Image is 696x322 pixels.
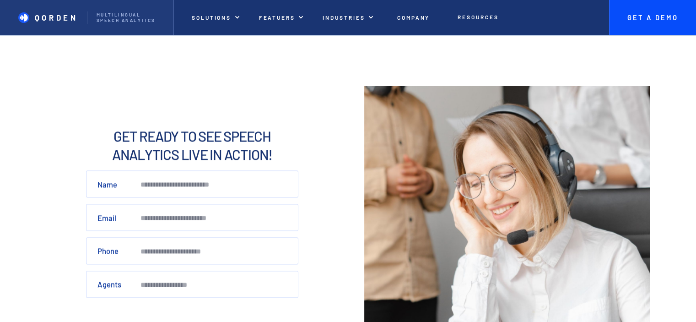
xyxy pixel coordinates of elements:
p: Get A Demo [618,14,687,22]
label: Phone [97,246,119,256]
p: Multilingual Speech analytics [97,12,164,23]
p: Industries [323,14,365,21]
p: Featuers [259,14,296,21]
p: Resources [458,14,498,20]
p: Company [397,14,430,21]
h2: Get ready to See Speech Analytics live in action! [86,127,298,164]
label: Agents [97,280,121,289]
p: Solutions [192,14,231,21]
p: QORDEN [35,13,78,22]
label: Name [97,180,117,189]
label: Email [97,213,116,222]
